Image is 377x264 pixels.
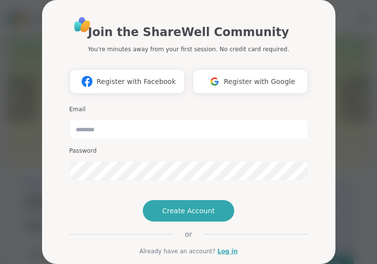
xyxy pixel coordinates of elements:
a: Log in [218,247,238,256]
img: ShareWell Logo [71,14,93,36]
span: Create Account [162,206,215,216]
span: Already have an account? [139,247,216,256]
img: ShareWell Logomark [205,72,224,90]
span: Register with Facebook [96,77,176,87]
img: ShareWell Logomark [78,72,96,90]
button: Register with Facebook [69,69,185,94]
h3: Email [69,105,308,114]
h1: Join the ShareWell Community [88,23,289,41]
span: Register with Google [224,77,295,87]
h3: Password [69,147,308,155]
button: Register with Google [193,69,308,94]
p: You're minutes away from your first session. No credit card required. [88,45,289,54]
button: Create Account [143,200,235,222]
span: or [173,229,203,239]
